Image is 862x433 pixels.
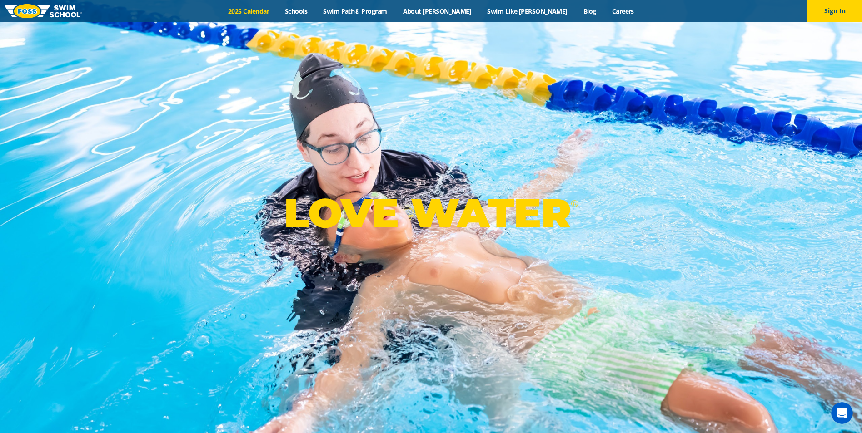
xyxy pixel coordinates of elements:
sup: ® [571,198,578,209]
p: LOVE WATER [284,189,578,237]
a: 2025 Calendar [220,7,277,15]
a: Careers [604,7,642,15]
a: Blog [575,7,604,15]
a: Swim Like [PERSON_NAME] [479,7,576,15]
img: FOSS Swim School Logo [5,4,82,18]
a: About [PERSON_NAME] [395,7,479,15]
a: Swim Path® Program [315,7,395,15]
a: Schools [277,7,315,15]
iframe: Intercom live chat [831,402,853,424]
